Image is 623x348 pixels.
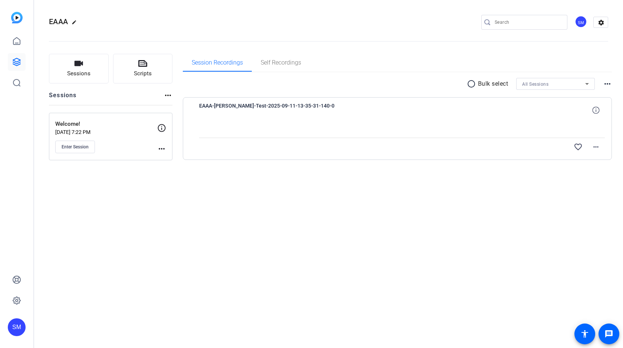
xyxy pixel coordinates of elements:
[8,318,26,336] div: SM
[591,142,600,151] mat-icon: more_horiz
[164,91,172,100] mat-icon: more_horiz
[62,144,89,150] span: Enter Session
[192,60,243,66] span: Session Recordings
[261,60,301,66] span: Self Recordings
[49,54,109,83] button: Sessions
[49,17,68,26] span: EAAA
[575,16,587,28] div: SM
[467,79,478,88] mat-icon: radio_button_unchecked
[604,329,613,338] mat-icon: message
[72,20,80,29] mat-icon: edit
[55,129,157,135] p: [DATE] 7:22 PM
[49,91,77,105] h2: Sessions
[574,142,583,151] mat-icon: favorite_border
[594,17,609,28] mat-icon: settings
[478,79,508,88] p: Bulk select
[603,79,612,88] mat-icon: more_horiz
[11,12,23,23] img: blue-gradient.svg
[134,69,152,78] span: Scripts
[55,141,95,153] button: Enter Session
[199,101,336,119] span: EAAA-[PERSON_NAME]-Test-2025-09-11-13-35-31-140-0
[113,54,173,83] button: Scripts
[157,144,166,153] mat-icon: more_horiz
[575,16,588,29] ngx-avatar: Stefan Maucher
[67,69,90,78] span: Sessions
[580,329,589,338] mat-icon: accessibility
[522,82,548,87] span: All Sessions
[55,120,157,128] p: Welcome!
[495,18,561,27] input: Search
